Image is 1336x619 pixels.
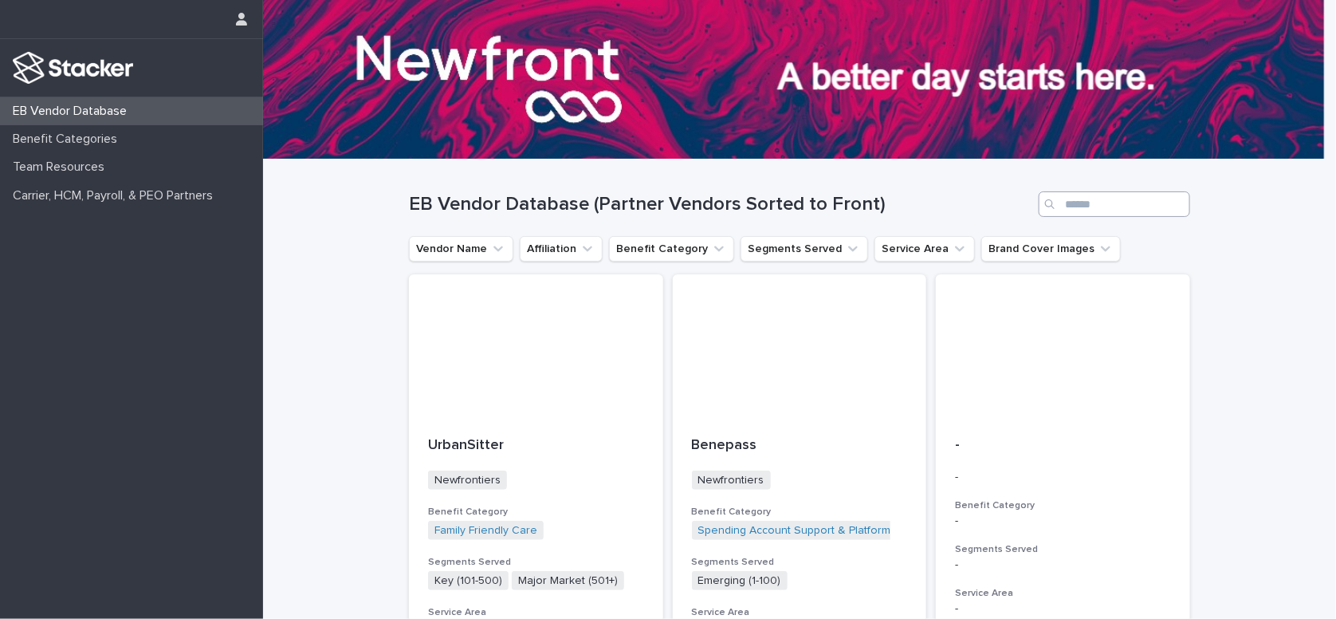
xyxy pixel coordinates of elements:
[428,571,509,591] span: Key (101-500)
[955,438,960,452] span: -
[6,188,226,203] p: Carrier, HCM, Payroll, & PEO Partners
[6,104,139,119] p: EB Vendor Database
[692,606,908,619] h3: Service Area
[6,132,130,147] p: Benefit Categories
[692,571,788,591] span: Emerging (1-100)
[428,606,644,619] h3: Service Area
[428,471,507,491] span: Newfrontiers
[981,236,1121,262] button: Brand Cover Images
[692,438,757,452] span: Benepass
[955,471,1171,484] p: -
[6,160,117,175] p: Team Resources
[698,524,897,538] a: Spending Account Support & Platforms
[955,558,1171,572] p: -
[520,236,603,262] button: Affiliation
[609,236,734,262] button: Benefit Category
[741,236,868,262] button: Segments Served
[692,471,771,491] span: Newfrontiers
[955,499,1171,512] h3: Benefit Category
[955,602,1171,616] p: -
[692,506,908,518] h3: Benefit Category
[13,52,133,84] img: stacker-logo-white.png
[955,587,1171,600] h3: Service Area
[512,571,624,591] span: Major Market (501+)
[692,556,908,569] h3: Segments Served
[409,193,1032,216] h1: EB Vendor Database (Partner Vendors Sorted to Front)
[955,543,1171,556] h3: Segments Served
[874,236,975,262] button: Service Area
[409,236,513,262] button: Vendor Name
[434,524,537,538] a: Family Friendly Care
[428,506,644,518] h3: Benefit Category
[955,515,1171,528] p: -
[1039,191,1190,217] input: Search
[428,556,644,569] h3: Segments Served
[428,438,504,452] span: UrbanSitter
